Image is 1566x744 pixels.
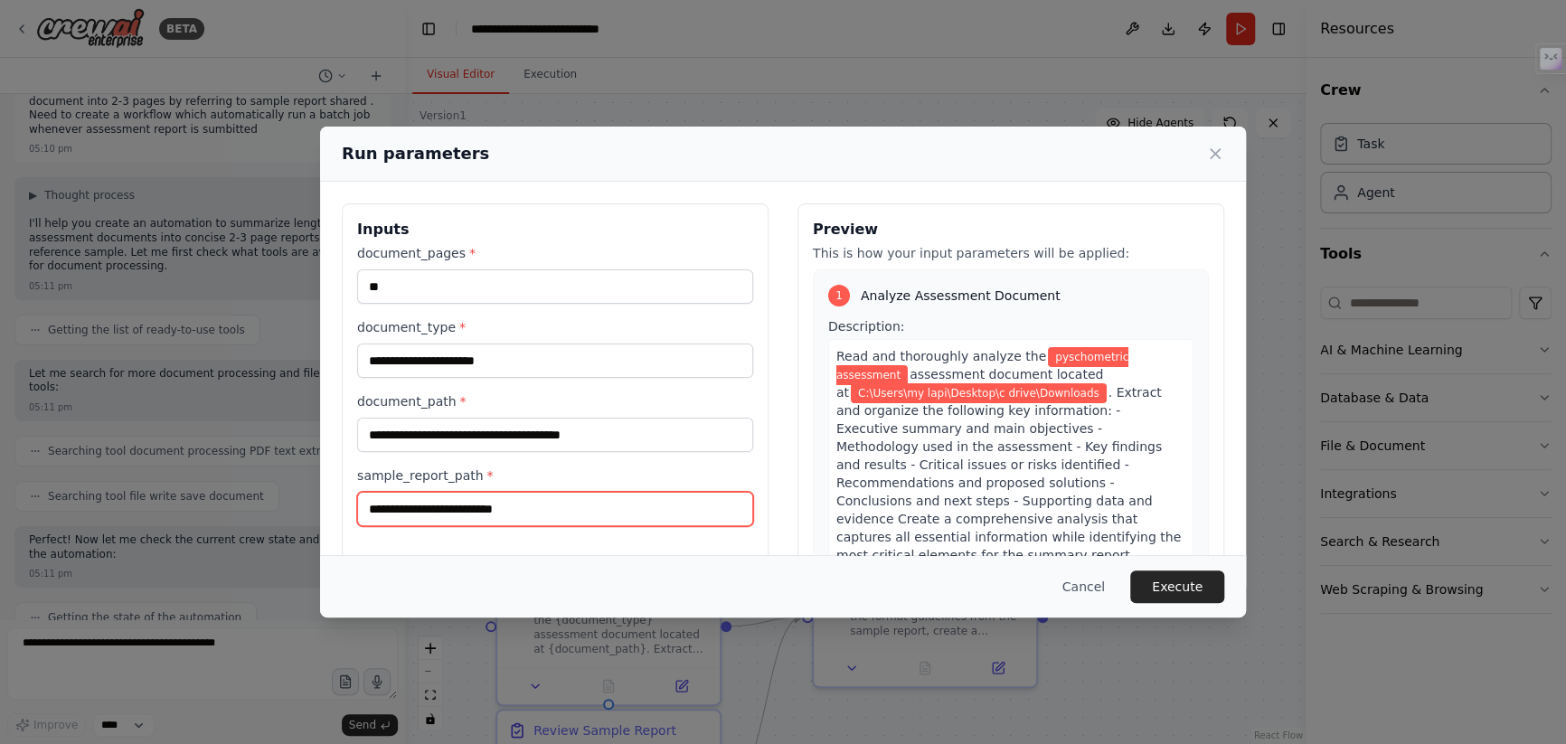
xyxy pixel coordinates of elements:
span: Read and thoroughly analyze the [836,349,1046,363]
span: Analyze Assessment Document [861,287,1061,305]
span: Description: [828,319,904,334]
button: Cancel [1048,570,1119,603]
button: Execute [1130,570,1224,603]
h3: Preview [813,219,1209,240]
div: 1 [828,285,850,306]
label: document_pages [357,244,753,262]
p: This is how your input parameters will be applied: [813,244,1209,262]
h2: Run parameters [342,141,489,166]
label: document_type [357,318,753,336]
span: Variable: document_type [836,347,1128,385]
span: assessment document located at [836,367,1103,400]
span: Variable: document_path [851,383,1107,403]
h3: Inputs [357,219,753,240]
label: document_path [357,392,753,410]
label: sample_report_path [357,466,753,485]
